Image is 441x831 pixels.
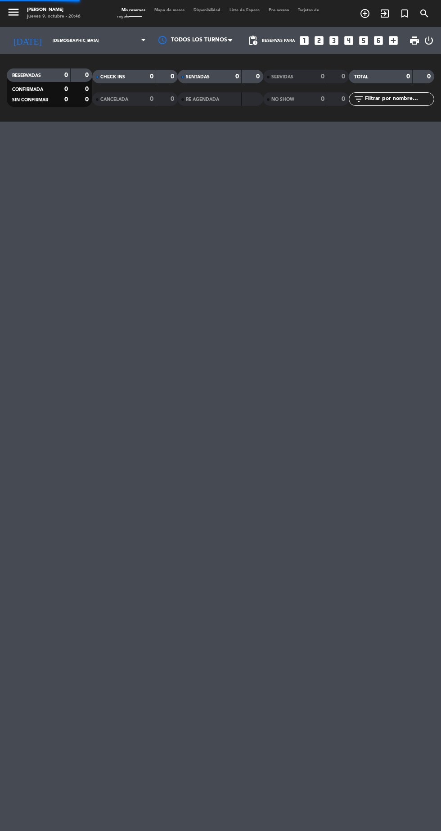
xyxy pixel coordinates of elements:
[264,8,293,12] span: Pre-acceso
[64,96,68,103] strong: 0
[225,8,264,12] span: Lista de Espera
[271,97,294,102] span: NO SHOW
[373,35,384,46] i: looks_6
[100,75,125,79] span: CHECK INS
[423,35,434,46] i: power_settings_new
[84,35,94,46] i: arrow_drop_down
[247,35,258,46] span: pending_actions
[298,35,310,46] i: looks_one
[262,38,295,43] span: Reservas para
[321,96,324,102] strong: 0
[64,86,68,92] strong: 0
[117,8,150,12] span: Mis reservas
[343,35,355,46] i: looks_4
[64,72,68,78] strong: 0
[235,73,239,80] strong: 0
[364,94,434,104] input: Filtrar por nombre...
[271,75,293,79] span: SERVIDAS
[186,97,219,102] span: RE AGENDADA
[360,8,370,19] i: add_circle_outline
[313,35,325,46] i: looks_two
[12,98,48,102] span: SIN CONFIRMAR
[406,73,410,80] strong: 0
[353,94,364,104] i: filter_list
[399,8,410,19] i: turned_in_not
[7,5,20,21] button: menu
[12,73,41,78] span: RESERVADAS
[85,96,90,103] strong: 0
[354,75,368,79] span: TOTAL
[171,73,176,80] strong: 0
[100,97,128,102] span: CANCELADA
[358,35,369,46] i: looks_5
[27,14,81,20] div: jueves 9. octubre - 20:46
[12,87,43,92] span: CONFIRMADA
[321,73,324,80] strong: 0
[27,7,81,14] div: [PERSON_NAME]
[387,35,399,46] i: add_box
[423,27,434,54] div: LOG OUT
[171,96,176,102] strong: 0
[7,32,48,50] i: [DATE]
[150,96,153,102] strong: 0
[186,75,210,79] span: SENTADAS
[7,5,20,19] i: menu
[85,86,90,92] strong: 0
[409,35,420,46] span: print
[427,73,432,80] strong: 0
[150,73,153,80] strong: 0
[256,73,261,80] strong: 0
[150,8,189,12] span: Mapa de mesas
[342,73,347,80] strong: 0
[328,35,340,46] i: looks_3
[379,8,390,19] i: exit_to_app
[342,96,347,102] strong: 0
[419,8,430,19] i: search
[189,8,225,12] span: Disponibilidad
[85,72,90,78] strong: 0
